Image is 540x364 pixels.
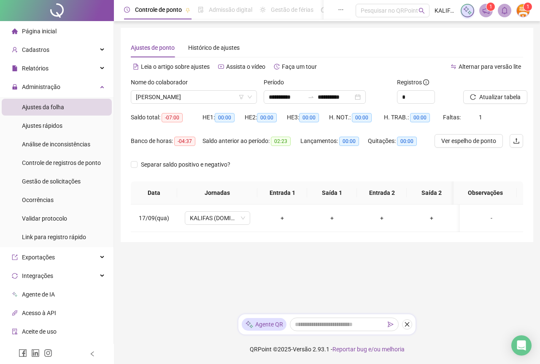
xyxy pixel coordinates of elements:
span: linkedin [31,349,40,357]
span: sync [12,273,18,279]
span: history [274,64,280,70]
th: Saída 1 [307,181,357,205]
span: Relatórios [22,65,49,72]
div: + [314,213,350,223]
span: Controle de registros de ponto [22,159,101,166]
th: Observações [454,181,517,205]
span: 00:00 [410,113,430,122]
span: 00:00 [257,113,277,122]
span: upload [513,138,520,144]
span: file-text [133,64,139,70]
span: Observações [460,188,510,197]
th: Data [131,181,177,205]
span: Ocorrências [22,197,54,203]
span: search [418,8,425,14]
span: Registros [397,78,429,87]
sup: 1 [486,3,495,11]
div: Agente QR [242,318,286,331]
span: Ajustes rápidos [22,122,62,129]
span: KALIFAS [435,6,456,15]
div: H. NOT.: [329,113,384,122]
div: Open Intercom Messenger [511,335,532,356]
th: Jornadas [177,181,257,205]
span: Gestão de férias [271,6,313,13]
button: Ver espelho de ponto [435,134,503,148]
div: HE 1: [202,113,245,122]
label: Nome do colaborador [131,78,193,87]
span: dashboard [321,7,327,13]
span: clock-circle [124,7,130,13]
span: Agente de IA [22,291,55,298]
footer: QRPoint © 2025 - 2.93.1 - [114,334,540,364]
span: file-done [198,7,204,13]
div: Quitações: [368,136,427,146]
span: Integrações [22,272,53,279]
span: Validar protocolo [22,215,67,222]
span: Link para registro rápido [22,234,86,240]
span: 1 [479,114,482,121]
span: bell [501,7,508,14]
span: Controle de ponto [135,6,182,13]
span: left [89,351,95,357]
span: PATRICIA FREITAS ALCANTARA [136,91,252,103]
span: user-add [12,47,18,53]
span: KALIFAS (DOMINGO - QUINTA) [190,212,245,224]
span: 17/09(qua) [139,215,169,221]
span: Ver espelho de ponto [441,136,496,146]
span: audit [12,329,18,334]
span: -04:37 [174,137,195,146]
span: reload [470,94,476,100]
th: Entrada 2 [357,181,407,205]
span: Análise de inconsistências [22,141,90,148]
span: 00:00 [299,113,319,122]
span: Página inicial [22,28,57,35]
span: Acesso à API [22,310,56,316]
th: Entrada 1 [257,181,307,205]
span: facebook [19,349,27,357]
span: Faça um tour [282,63,317,70]
span: pushpin [185,8,190,13]
div: + [264,213,300,223]
span: file [12,65,18,71]
div: - [467,213,516,223]
span: export [12,254,18,260]
label: Período [264,78,289,87]
span: swap [451,64,456,70]
span: Separar saldo positivo e negativo? [138,160,234,169]
span: swap-right [308,94,314,100]
div: Banco de horas: [131,136,202,146]
span: Reportar bug e/ou melhoria [332,346,405,353]
span: send [388,321,394,327]
span: home [12,28,18,34]
span: Leia o artigo sobre ajustes [141,63,210,70]
span: 00:00 [397,137,417,146]
span: Histórico de ajustes [188,44,240,51]
span: Cadastros [22,46,49,53]
span: lock [12,84,18,90]
span: Atualizar tabela [479,92,521,102]
span: Ajustes de ponto [131,44,175,51]
span: sun [260,7,266,13]
span: Gestão de solicitações [22,178,81,185]
th: Saída 2 [407,181,456,205]
span: instagram [44,349,52,357]
span: api [12,310,18,316]
div: H. TRAB.: [384,113,443,122]
span: Admissão digital [209,6,252,13]
div: + [364,213,400,223]
div: Lançamentos: [300,136,368,146]
span: close [404,321,410,327]
sup: Atualize o seu contato no menu Meus Dados [524,3,532,11]
span: filter [239,94,244,100]
span: Administração [22,84,60,90]
span: Aceite de uso [22,328,57,335]
img: sparkle-icon.fc2bf0ac1784a2077858766a79e2daf3.svg [463,6,472,15]
button: Atualizar tabela [463,90,527,104]
div: Saldo total: [131,113,202,122]
span: 1 [489,4,492,10]
span: 00:00 [339,137,359,146]
span: Ajustes da folha [22,104,64,111]
span: down [247,94,252,100]
span: 1 [526,4,529,10]
div: + [413,213,450,223]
